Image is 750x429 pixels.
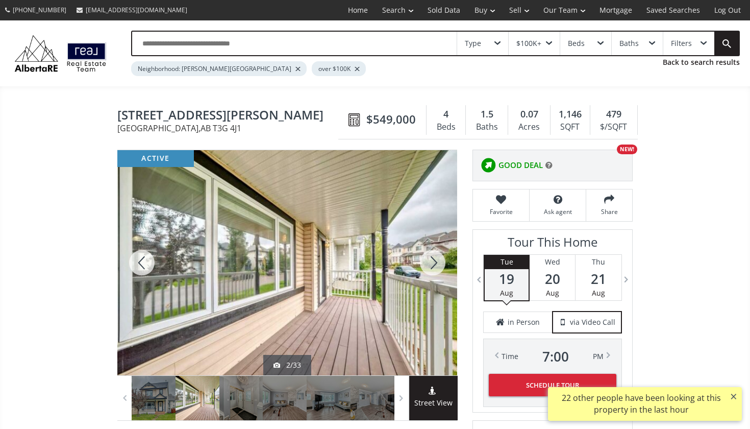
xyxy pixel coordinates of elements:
div: 372 Arbour Grove Close NW Calgary, AB T3G 4J1 - Photo 2 of 33 [117,150,457,375]
div: Beds [432,120,460,135]
div: active [117,150,194,167]
a: Back to search results [663,57,740,67]
div: Beds [568,40,585,47]
div: Baths [471,120,503,135]
div: 479 [595,108,632,121]
div: Filters [671,40,692,47]
span: Street View [409,397,458,409]
span: 7 : 00 [542,349,569,364]
span: in Person [508,317,540,327]
span: Aug [592,288,605,298]
button: × [726,387,742,406]
div: Acres [513,120,544,135]
div: Tue [485,255,529,269]
span: Share [591,207,627,216]
div: over $100K [312,61,366,76]
div: Type [465,40,481,47]
div: 2/33 [273,360,301,370]
span: [EMAIL_ADDRESS][DOMAIN_NAME] [86,6,187,14]
h3: Tour This Home [483,235,622,254]
span: GOOD DEAL [498,160,543,171]
div: Time PM [502,349,604,364]
div: 22 other people have been looking at this property in the last hour [553,392,729,416]
div: Neighborhood: [PERSON_NAME][GEOGRAPHIC_DATA] [131,61,307,76]
span: Favorite [478,207,524,216]
div: Thu [576,255,621,269]
div: Wed [530,255,575,269]
span: 20 [530,272,575,286]
div: 1.5 [471,108,503,121]
div: $/SQFT [595,120,632,135]
div: $100K+ [516,40,541,47]
span: Aug [500,288,513,298]
span: 21 [576,272,621,286]
img: Logo [10,33,111,75]
div: 0.07 [513,108,544,121]
span: $549,000 [366,111,416,127]
span: [GEOGRAPHIC_DATA] , AB T3G 4J1 [117,124,343,132]
a: [EMAIL_ADDRESS][DOMAIN_NAME] [71,1,192,19]
span: [PHONE_NUMBER] [13,6,66,14]
div: Baths [619,40,639,47]
img: rating icon [478,155,498,176]
span: via Video Call [570,317,615,327]
button: Schedule Tour [489,374,616,396]
span: 19 [485,272,529,286]
span: 1,146 [559,108,582,121]
span: Ask agent [535,207,581,216]
span: 372 Arbour Grove Close NW [117,108,343,124]
span: Aug [546,288,559,298]
div: NEW! [617,145,637,154]
div: SQFT [556,120,585,135]
div: 4 [432,108,460,121]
